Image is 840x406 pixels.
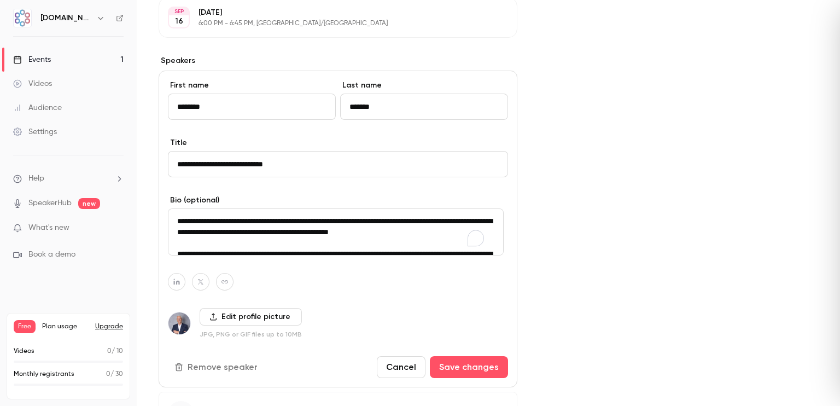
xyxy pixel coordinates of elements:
[107,348,112,355] span: 0
[168,208,504,256] textarea: To enrich screen reader interactions, please activate Accessibility in Grammarly extension settings
[175,16,183,27] p: 16
[14,369,74,379] p: Monthly registrants
[14,346,34,356] p: Videos
[106,369,123,379] p: / 30
[106,371,110,378] span: 0
[95,322,123,331] button: Upgrade
[42,322,89,331] span: Plan usage
[200,308,302,326] label: Edit profile picture
[168,356,266,378] button: Remove speaker
[14,9,31,27] img: AMT.Group
[340,80,508,91] label: Last name
[13,54,51,65] div: Events
[78,198,100,209] span: new
[14,320,36,333] span: Free
[107,346,123,356] p: / 10
[200,330,302,339] p: JPG, PNG or GIF files up to 10MB
[28,173,44,184] span: Help
[199,7,459,18] p: [DATE]
[168,195,508,206] label: Bio (optional)
[40,13,92,24] h6: [DOMAIN_NAME]
[377,356,425,378] button: Cancel
[199,19,459,28] p: 6:00 PM - 6:45 PM, [GEOGRAPHIC_DATA]/[GEOGRAPHIC_DATA]
[28,198,72,209] a: SpeakerHub
[169,8,189,15] div: SEP
[430,356,508,378] button: Save changes
[28,249,75,260] span: Book a demo
[13,102,62,113] div: Audience
[168,80,336,91] label: First name
[13,78,52,89] div: Videos
[168,312,190,334] img: Humberto Estrela
[168,137,508,148] label: Title
[13,126,57,137] div: Settings
[13,173,124,184] li: help-dropdown-opener
[28,222,69,234] span: What's new
[159,55,517,66] label: Speakers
